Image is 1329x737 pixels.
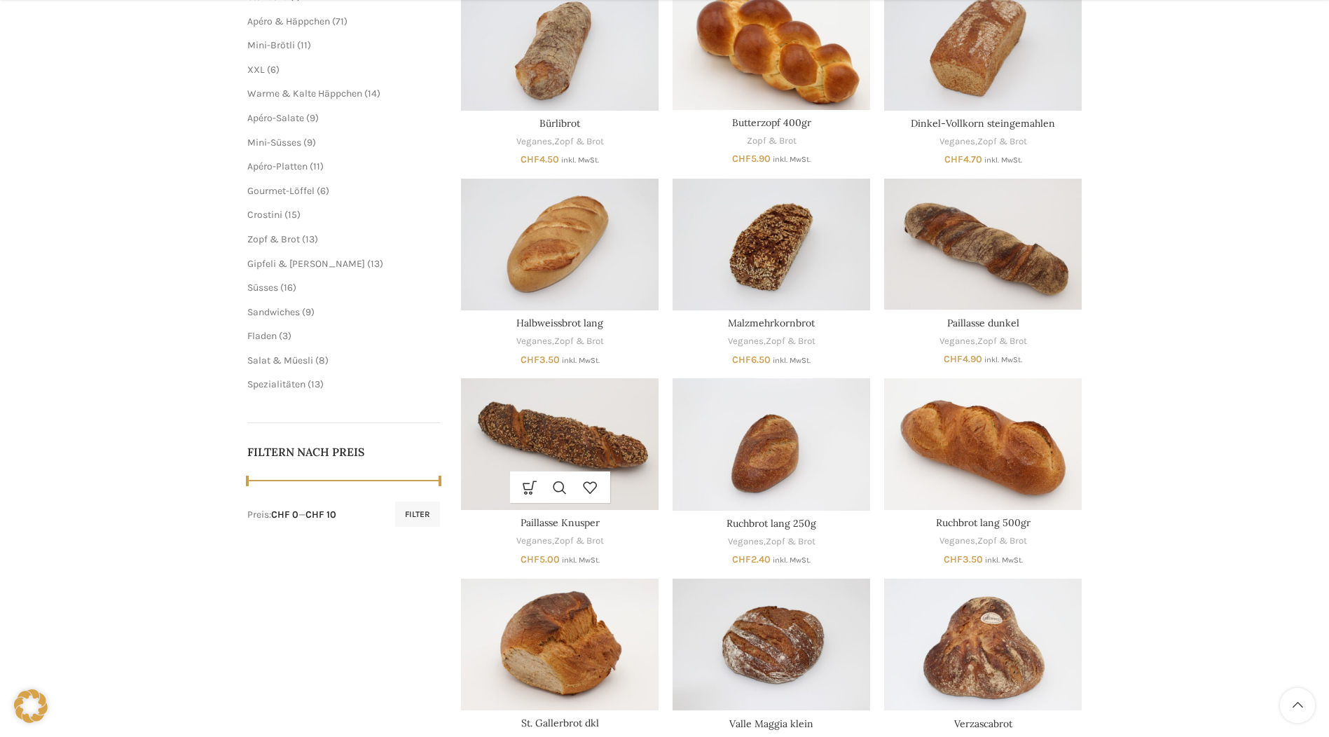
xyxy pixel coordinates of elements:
a: Zopf & Brot [747,135,797,148]
div: Preis: — [247,508,336,522]
a: Spezialitäten [247,378,305,390]
a: Ruchbrot lang 250g [727,517,816,530]
small: inkl. MwSt. [773,356,811,365]
span: CHF [732,153,751,165]
div: , [461,135,659,149]
small: inkl. MwSt. [561,156,599,165]
span: 15 [288,209,297,221]
a: Apéro-Platten [247,160,308,172]
a: XXL [247,64,265,76]
a: Veganes [516,335,552,348]
bdi: 4.70 [944,153,982,165]
a: Verzascabrot [954,717,1012,730]
a: Malzmehrkornbrot [728,317,815,329]
span: 9 [305,306,311,318]
a: Veganes [516,135,552,149]
a: Dinkel-Vollkorn steingemahlen [911,117,1055,130]
h5: Filtern nach Preis [247,444,441,460]
a: Süsses [247,282,278,294]
span: 8 [319,354,325,366]
bdi: 3.50 [521,354,560,366]
a: Zopf & Brot [766,535,815,549]
span: Apéro-Salate [247,112,304,124]
div: , [461,335,659,348]
bdi: 3.50 [944,553,983,565]
a: Zopf & Brot [977,335,1027,348]
a: Zopf & Brot [977,535,1027,548]
a: Valle Maggia klein [729,717,813,730]
span: 13 [371,258,380,270]
span: 71 [336,15,344,27]
a: Paillasse dunkel [884,179,1082,310]
span: 9 [310,112,315,124]
button: Filter [395,502,440,527]
a: Ruchbrot lang 500gr [884,378,1082,510]
small: inkl. MwSt. [984,156,1022,165]
span: CHF [732,354,751,366]
bdi: 6.50 [732,354,771,366]
a: Zopf & Brot [766,335,815,348]
a: Zopf & Brot [554,335,604,348]
a: Ruchbrot lang 250g [673,378,870,510]
span: CHF [732,553,751,565]
div: , [884,535,1082,548]
a: Mini-Brötli [247,39,295,51]
span: 11 [301,39,308,51]
a: Sandwiches [247,306,300,318]
div: , [673,535,870,549]
a: Paillasse Knusper [461,378,659,510]
bdi: 5.90 [732,153,771,165]
span: CHF [944,353,963,365]
a: Crostini [247,209,282,221]
small: inkl. MwSt. [562,356,600,365]
a: Valle Maggia klein [673,579,870,710]
div: , [884,335,1082,348]
a: Mini-Süsses [247,137,301,149]
a: Veganes [939,335,975,348]
a: Halbweissbrot lang [461,179,659,310]
a: Paillasse dunkel [947,317,1019,329]
a: In den Warenkorb legen: „Paillasse Knusper“ [515,471,545,503]
a: Verzascabrot [884,579,1082,710]
a: Veganes [939,135,975,149]
span: CHF [521,354,539,366]
span: CHF [944,553,963,565]
a: Veganes [728,335,764,348]
span: CHF 0 [271,509,298,521]
span: 3 [282,330,288,342]
span: Warme & Kalte Häppchen [247,88,362,99]
a: Ruchbrot lang 500gr [936,516,1031,529]
span: Zopf & Brot [247,233,300,245]
a: Bürlibrot [539,117,580,130]
a: Paillasse Knusper [521,516,600,529]
a: St. Gallerbrot dkl [521,717,599,729]
bdi: 4.50 [521,153,559,165]
a: Scroll to top button [1280,688,1315,723]
small: inkl. MwSt. [984,355,1022,364]
span: CHF 10 [305,509,336,521]
span: 6 [320,185,326,197]
small: inkl. MwSt. [773,155,811,164]
a: Veganes [939,535,975,548]
small: inkl. MwSt. [985,556,1023,565]
a: Malzmehrkornbrot [673,179,870,310]
span: CHF [944,153,963,165]
span: Fladen [247,330,277,342]
span: 9 [307,137,312,149]
small: inkl. MwSt. [773,556,811,565]
span: CHF [521,153,539,165]
span: Salat & Müesli [247,354,313,366]
div: , [461,535,659,548]
span: 13 [305,233,315,245]
span: 13 [311,378,320,390]
a: Zopf & Brot [977,135,1027,149]
span: 6 [270,64,276,76]
span: 14 [368,88,377,99]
